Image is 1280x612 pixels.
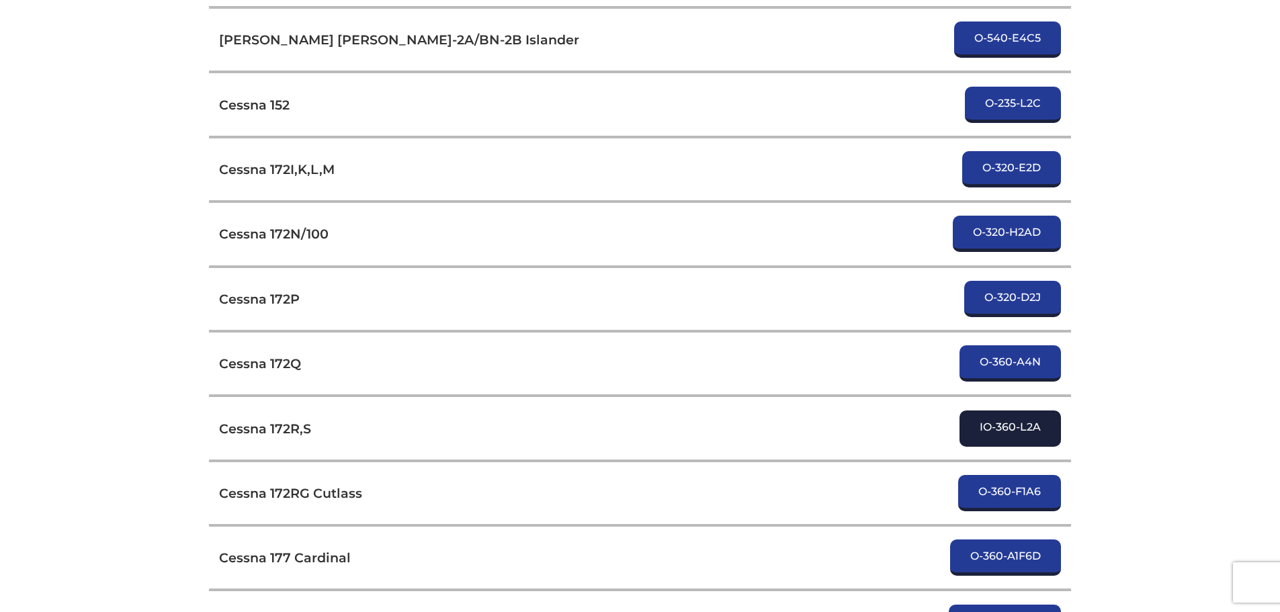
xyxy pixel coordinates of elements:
h3: Cessna 172R,S [219,421,311,437]
a: O-360-A1F6D [950,539,1061,576]
h3: Cessna 172I,K,L,M [219,161,335,177]
a: O-320-H2AD [953,216,1061,252]
h3: Cessna 177 Cardinal [219,550,351,566]
a: O-360-A4N [959,345,1061,382]
a: IO-360-L2A [959,410,1061,447]
a: O-320-E2D [962,151,1061,187]
h3: Cessna 172RG Cutlass [219,485,362,501]
h3: [PERSON_NAME] [PERSON_NAME]-2A/BN-2B Islander [219,32,579,48]
h3: Cessna 172Q [219,355,301,371]
h3: Cessna 172N/100 [219,226,329,242]
a: O-540-E4C5 [954,21,1061,58]
h3: Cessna 172P [219,291,300,307]
a: O-360-F1A6 [958,475,1061,511]
a: O-235-L2C [965,87,1061,123]
a: O-320-D2J [964,281,1061,317]
h3: Cessna 152 [219,97,290,113]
